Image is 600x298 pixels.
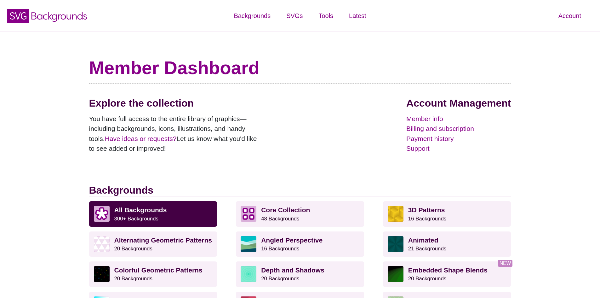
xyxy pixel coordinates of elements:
a: 3D Patterns16 Backgrounds [383,201,511,226]
small: 20 Backgrounds [114,276,152,282]
a: Embedded Shape Blends20 Backgrounds [383,261,511,287]
h2: Account Management [406,97,511,109]
small: 20 Backgrounds [114,246,152,252]
img: light purple and white alternating triangle pattern [94,236,110,252]
strong: All Backgrounds [114,206,167,213]
a: Latest [341,6,374,25]
a: Alternating Geometric Patterns20 Backgrounds [89,231,217,257]
img: a rainbow pattern of outlined geometric shapes [94,266,110,282]
h2: Explore the collection [89,97,262,109]
a: Support [406,143,511,154]
img: green layered rings within rings [241,266,256,282]
strong: 3D Patterns [408,206,445,213]
a: Member info [406,114,511,124]
a: Core Collection 48 Backgrounds [236,201,364,226]
img: abstract landscape with sky mountains and water [241,236,256,252]
small: 20 Backgrounds [408,276,446,282]
a: Have ideas or requests? [105,135,177,142]
a: Payment history [406,134,511,144]
strong: Angled Perspective [261,237,323,244]
small: 16 Backgrounds [261,246,299,252]
img: green to black rings rippling away from corner [388,266,403,282]
small: 16 Backgrounds [408,216,446,222]
a: Tools [311,6,341,25]
strong: Alternating Geometric Patterns [114,237,212,244]
a: Colorful Geometric Patterns20 Backgrounds [89,261,217,287]
a: Angled Perspective16 Backgrounds [236,231,364,257]
small: 20 Backgrounds [261,276,299,282]
a: Animated21 Backgrounds [383,231,511,257]
strong: Colorful Geometric Patterns [114,266,203,274]
a: Backgrounds [226,6,278,25]
strong: Embedded Shape Blends [408,266,488,274]
a: All Backgrounds 300+ Backgrounds [89,201,217,226]
a: Depth and Shadows20 Backgrounds [236,261,364,287]
h2: Backgrounds [89,184,511,196]
p: You have full access to the entire library of graphics—including backgrounds, icons, illustration... [89,114,262,154]
a: Billing and subscription [406,124,511,134]
small: 48 Backgrounds [261,216,299,222]
img: fancy golden cube pattern [388,206,403,222]
strong: Animated [408,237,438,244]
strong: Core Collection [261,206,310,213]
img: green rave light effect animated background [388,236,403,252]
small: 300+ Backgrounds [114,216,158,222]
a: Account [551,6,589,25]
a: SVGs [278,6,311,25]
h1: Member Dashboard [89,57,511,79]
small: 21 Backgrounds [408,246,446,252]
strong: Depth and Shadows [261,266,324,274]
